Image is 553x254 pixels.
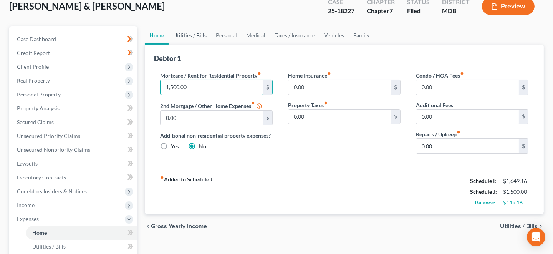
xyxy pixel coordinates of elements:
strong: Schedule I: [470,178,496,184]
label: Mortgage / Rent for Residential Property [160,71,261,80]
input: -- [288,110,391,124]
a: Case Dashboard [11,32,137,46]
a: Lawsuits [11,157,137,171]
a: Taxes / Insurance [270,26,320,45]
label: Additional non-residential property expenses? [160,131,273,139]
div: $ [519,139,528,153]
span: Lawsuits [17,160,38,167]
input: -- [416,139,519,153]
div: $ [391,80,400,95]
label: 2nd Mortgage / Other Home Expenses [160,101,262,110]
div: $1,649.16 [503,177,528,185]
a: Home [145,26,169,45]
a: Medical [242,26,270,45]
div: $ [519,110,528,124]
span: [PERSON_NAME] & [PERSON_NAME] [9,0,165,12]
a: Unsecured Nonpriority Claims [11,143,137,157]
div: Filed [407,7,430,15]
span: Utilities / Bills [32,243,66,250]
a: Vehicles [320,26,349,45]
span: 7 [389,7,393,14]
a: Personal [211,26,242,45]
span: Home [32,229,47,236]
a: Utilities / Bills [26,240,137,254]
input: -- [416,80,519,95]
span: Codebtors Insiders & Notices [17,188,87,194]
div: Open Intercom Messenger [527,228,545,246]
input: -- [288,80,391,95]
span: Utilities / Bills [500,223,538,229]
i: fiber_manual_record [324,101,328,105]
a: Property Analysis [11,101,137,115]
label: Condo / HOA Fees [416,71,464,80]
i: chevron_left [145,223,151,229]
label: Additional Fees [416,101,453,109]
i: fiber_manual_record [257,71,261,75]
i: fiber_manual_record [327,71,331,75]
input: -- [161,111,263,125]
i: fiber_manual_record [460,71,464,75]
i: fiber_manual_record [160,176,164,179]
a: Family [349,26,374,45]
i: chevron_right [538,223,544,229]
i: fiber_manual_record [457,130,460,134]
div: $ [263,80,272,95]
span: Client Profile [17,63,49,70]
span: Real Property [17,77,50,84]
div: MDB [442,7,470,15]
a: Secured Claims [11,115,137,129]
div: $149.16 [503,199,528,206]
div: 25-18227 [328,7,354,15]
label: Yes [171,143,179,150]
span: Secured Claims [17,119,54,125]
a: Home [26,226,137,240]
div: $ [263,111,272,125]
span: Personal Property [17,91,61,98]
button: Utilities / Bills chevron_right [500,223,544,229]
span: Unsecured Priority Claims [17,133,80,139]
label: Property Taxes [288,101,328,109]
div: Chapter [367,7,395,15]
span: Property Analysis [17,105,60,111]
input: -- [161,80,263,95]
input: -- [416,110,519,124]
strong: Balance: [475,199,495,206]
label: Repairs / Upkeep [416,130,460,138]
span: Executory Contracts [17,174,66,181]
a: Unsecured Priority Claims [11,129,137,143]
strong: Schedule J: [470,188,497,195]
div: Debtor 1 [154,54,181,63]
a: Utilities / Bills [169,26,211,45]
button: chevron_left Gross Yearly Income [145,223,207,229]
span: Gross Yearly Income [151,223,207,229]
label: Home Insurance [288,71,331,80]
a: Credit Report [11,46,137,60]
span: Income [17,202,35,208]
a: Executory Contracts [11,171,137,184]
span: Unsecured Nonpriority Claims [17,146,90,153]
strong: Added to Schedule J [160,176,212,208]
span: Case Dashboard [17,36,56,42]
i: fiber_manual_record [251,101,255,105]
span: Credit Report [17,50,50,56]
div: $ [391,110,400,124]
label: No [199,143,206,150]
div: $1,500.00 [503,188,528,196]
div: $ [519,80,528,95]
span: Expenses [17,216,39,222]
